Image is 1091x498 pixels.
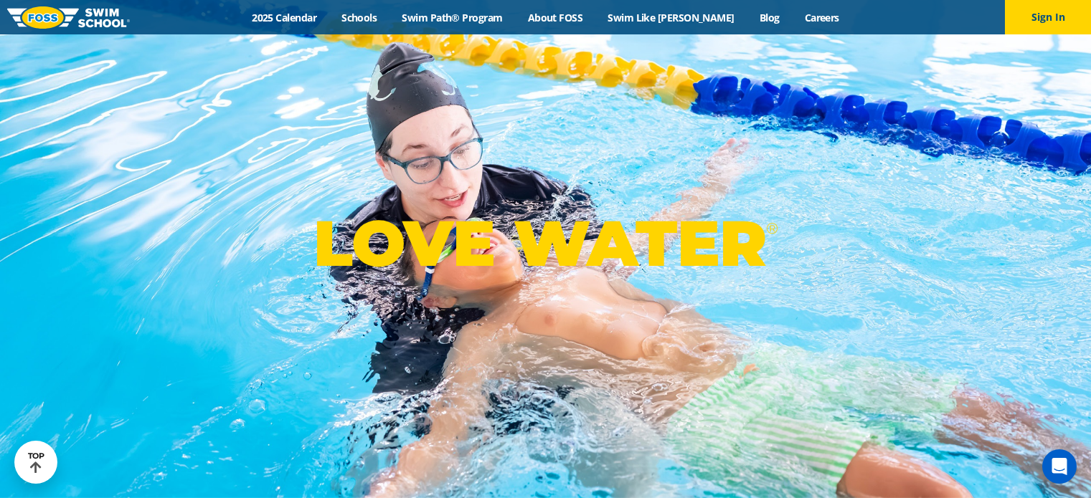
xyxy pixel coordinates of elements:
[792,11,851,24] a: Careers
[515,11,595,24] a: About FOSS
[329,11,389,24] a: Schools
[240,11,329,24] a: 2025 Calendar
[766,219,778,237] sup: ®
[389,11,515,24] a: Swim Path® Program
[313,205,778,282] p: LOVE WATER
[1042,449,1077,484] div: Open Intercom Messenger
[7,6,130,29] img: FOSS Swim School Logo
[595,11,747,24] a: Swim Like [PERSON_NAME]
[747,11,792,24] a: Blog
[28,451,44,474] div: TOP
